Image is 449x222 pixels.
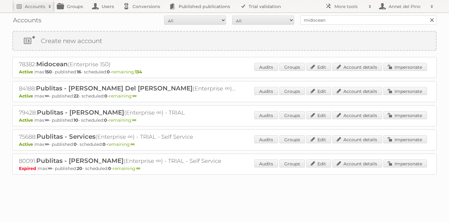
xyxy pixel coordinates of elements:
[48,166,52,171] strong: ∞
[108,166,111,171] strong: 0
[19,117,430,123] p: max: - published: - scheduled: -
[19,141,430,147] p: max: - published: - scheduled: -
[19,93,430,99] p: max: - published: - scheduled: -
[19,157,236,165] h2: 80091: (Enterprise ∞) - TRIAL - Self Service
[104,93,107,99] strong: 0
[111,69,142,75] span: remaining:
[74,117,78,123] strong: 10
[19,93,35,99] span: Active
[19,166,430,171] p: max: - published: - scheduled: -
[387,3,427,10] h2: Annet del Pino
[332,159,382,168] a: Account details
[19,166,38,171] span: Expired
[19,141,35,147] span: Active
[383,135,427,143] a: Impersonate
[254,63,278,71] a: Audits
[45,117,49,123] strong: ∞
[19,117,35,123] span: Active
[254,135,278,143] a: Audits
[254,111,278,119] a: Audits
[332,87,382,95] a: Account details
[104,117,107,123] strong: 0
[131,141,135,147] strong: ∞
[306,111,331,119] a: Edit
[133,93,137,99] strong: ∞
[77,166,82,171] strong: 20
[306,87,331,95] a: Edit
[332,111,382,119] a: Account details
[306,135,331,143] a: Edit
[254,159,278,168] a: Audits
[19,109,236,117] h2: 79428: (Enterprise ∞) - TRIAL
[102,141,106,147] strong: 0
[306,159,331,168] a: Edit
[279,63,305,71] a: Groups
[107,69,110,75] strong: 0
[45,93,49,99] strong: ∞
[19,60,236,68] h2: 78382: (Enterprise 150)
[332,63,382,71] a: Account details
[25,3,45,10] h2: Accounts
[74,141,77,147] strong: 0
[254,87,278,95] a: Audits
[132,117,136,123] strong: ∞
[279,87,305,95] a: Groups
[279,111,305,119] a: Groups
[36,157,124,164] span: Publitas - [PERSON_NAME]
[37,109,124,116] span: Publitas - [PERSON_NAME]
[135,69,142,75] strong: 134
[37,133,95,140] span: Publitas - Services
[383,159,427,168] a: Impersonate
[77,69,81,75] strong: 16
[36,85,193,92] span: Publitas - [PERSON_NAME] Del [PERSON_NAME]
[383,63,427,71] a: Impersonate
[107,141,135,147] span: remaining:
[19,85,236,93] h2: 84188: (Enterprise ∞) - TRIAL - Self Service
[279,135,305,143] a: Groups
[19,69,430,75] p: max: - published: - scheduled: -
[109,93,137,99] span: remaining:
[136,166,140,171] strong: ∞
[45,141,49,147] strong: ∞
[332,135,382,143] a: Account details
[36,60,68,68] span: Midocean
[306,63,331,71] a: Edit
[279,159,305,168] a: Groups
[74,93,79,99] strong: 22
[383,111,427,119] a: Impersonate
[383,87,427,95] a: Impersonate
[13,32,436,50] a: Create new account
[45,69,52,75] strong: 150
[19,69,35,75] span: Active
[334,3,365,10] h2: More tools
[113,166,140,171] span: remaining:
[109,117,136,123] span: remaining:
[19,133,236,141] h2: 75688: (Enterprise ∞) - TRIAL - Self Service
